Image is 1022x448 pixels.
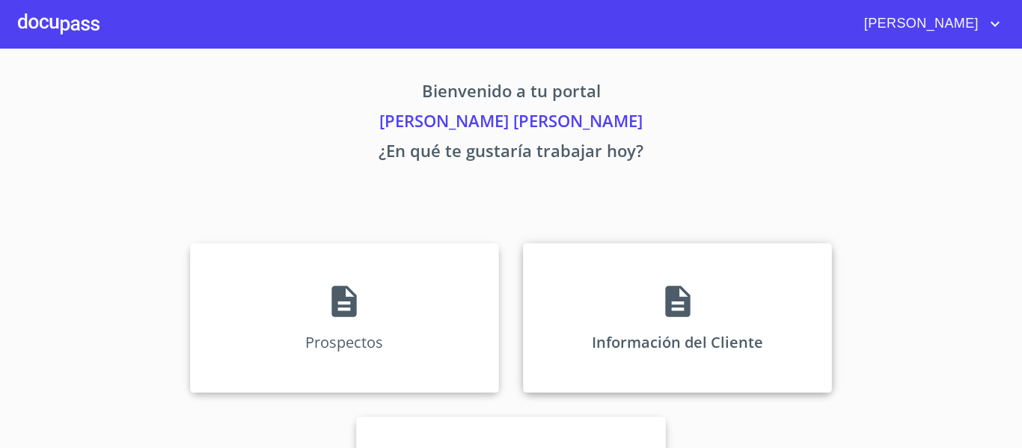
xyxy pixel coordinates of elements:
[50,138,972,168] p: ¿En qué te gustaría trabajar hoy?
[50,79,972,108] p: Bienvenido a tu portal
[592,332,763,352] p: Información del Cliente
[853,12,986,36] span: [PERSON_NAME]
[50,108,972,138] p: [PERSON_NAME] [PERSON_NAME]
[305,332,383,352] p: Prospectos
[853,12,1004,36] button: account of current user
